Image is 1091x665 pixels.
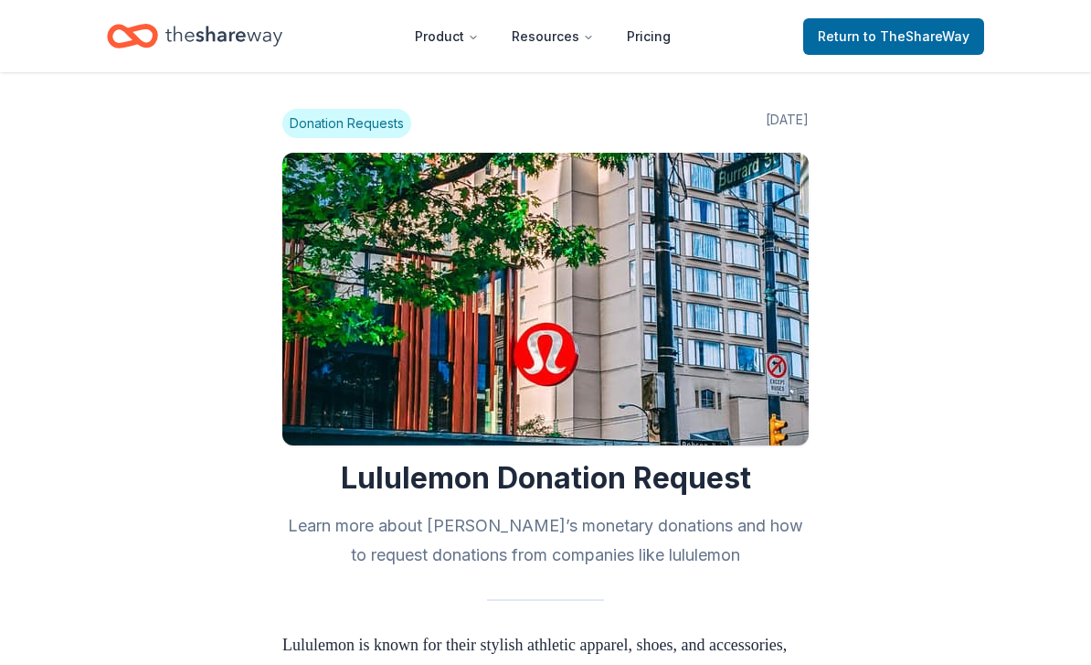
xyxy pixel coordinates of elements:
h2: Learn more about [PERSON_NAME]’s monetary donations and how to request donations from companies l... [282,511,809,570]
a: Home [107,15,282,58]
button: Resources [497,18,609,55]
span: Donation Requests [282,109,411,138]
h1: Lululemon Donation Request [282,460,809,497]
a: Pricing [612,18,685,55]
span: Return [818,26,969,48]
img: Image for Lululemon Donation Request [282,153,809,445]
button: Product [400,18,493,55]
nav: Main [400,15,685,58]
span: [DATE] [766,109,809,138]
a: Returnto TheShareWay [803,18,984,55]
span: to TheShareWay [863,28,969,44]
